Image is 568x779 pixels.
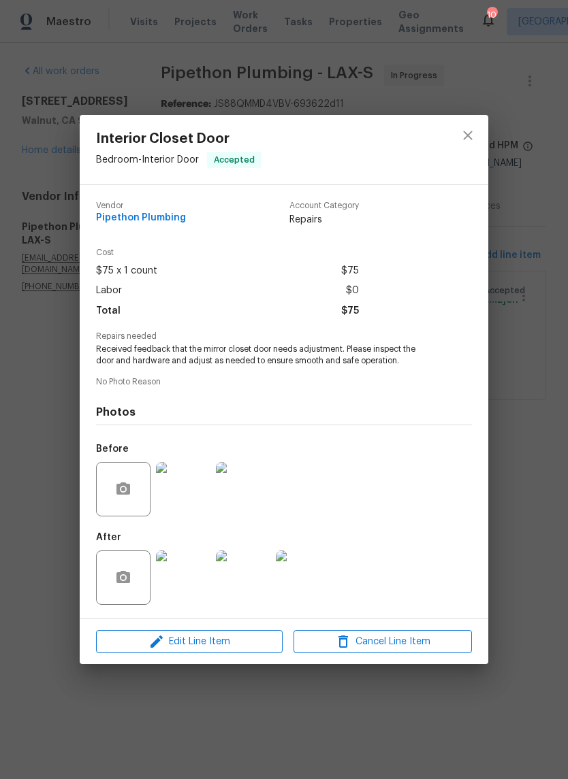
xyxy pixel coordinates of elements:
[96,344,435,367] span: Received feedback that the mirror closet door needs adjustment. Please inspect the door and hardw...
[96,281,122,301] span: Labor
[96,131,262,146] span: Interior Closet Door
[96,201,186,210] span: Vendor
[96,444,129,454] h5: Before
[100,633,279,650] span: Edit Line Item
[452,119,484,152] button: close
[96,405,472,419] h4: Photos
[346,281,359,301] span: $0
[96,378,472,386] span: No Photo Reason
[96,630,283,654] button: Edit Line Item
[294,630,472,654] button: Cancel Line Item
[208,153,260,167] span: Accepted
[96,248,359,257] span: Cost
[96,155,199,165] span: Bedroom - Interior Door
[289,213,359,227] span: Repairs
[96,261,157,281] span: $75 x 1 count
[341,301,359,321] span: $75
[341,261,359,281] span: $75
[289,201,359,210] span: Account Category
[96,213,186,223] span: Pipethon Plumbing
[96,301,121,321] span: Total
[96,533,121,542] h5: After
[487,8,496,22] div: 10
[298,633,468,650] span: Cancel Line Item
[96,332,472,341] span: Repairs needed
